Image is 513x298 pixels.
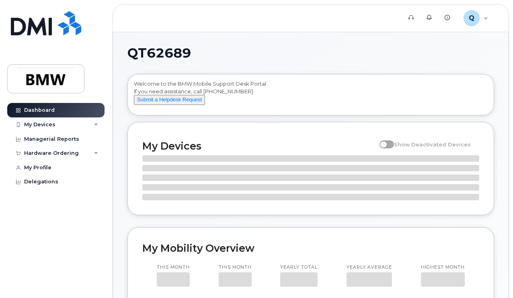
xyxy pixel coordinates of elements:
p: Yearly average [347,264,392,271]
span: QT62689 [127,47,191,59]
a: Submit a Helpdesk Request [134,96,205,103]
p: Highest month [421,264,465,271]
div: Welcome to the BMW Mobile Support Desk Portal If you need assistance, call [PHONE_NUMBER]. [134,80,488,112]
p: This month [219,264,252,271]
input: Show Deactivated Devices [380,137,386,143]
h2: My Mobility Overview [142,242,479,254]
h2: My Devices [142,140,376,152]
button: Submit a Helpdesk Request [134,95,205,105]
span: Show Deactivated Devices [394,141,471,148]
p: This month [157,264,190,271]
p: Yearly total [280,264,318,271]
